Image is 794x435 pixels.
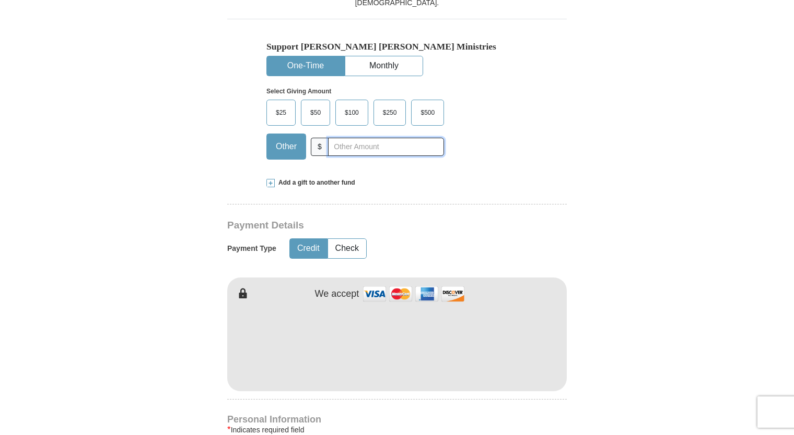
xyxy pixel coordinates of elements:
button: One-Time [267,56,344,76]
img: credit cards accepted [361,283,466,305]
h4: We accept [315,288,359,300]
strong: Select Giving Amount [266,88,331,95]
input: Other Amount [328,138,444,156]
span: Add a gift to another fund [275,178,355,187]
span: $25 [271,105,291,120]
button: Monthly [345,56,423,76]
h5: Support [PERSON_NAME] [PERSON_NAME] Ministries [266,41,528,52]
span: $250 [378,105,402,120]
span: $100 [340,105,364,120]
h4: Personal Information [227,415,567,424]
span: $50 [305,105,326,120]
button: Credit [290,239,327,258]
span: Other [271,139,302,154]
h5: Payment Type [227,244,276,253]
span: $ [311,138,329,156]
button: Check [328,239,366,258]
h3: Payment Details [227,220,494,232]
span: $500 [415,105,440,120]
